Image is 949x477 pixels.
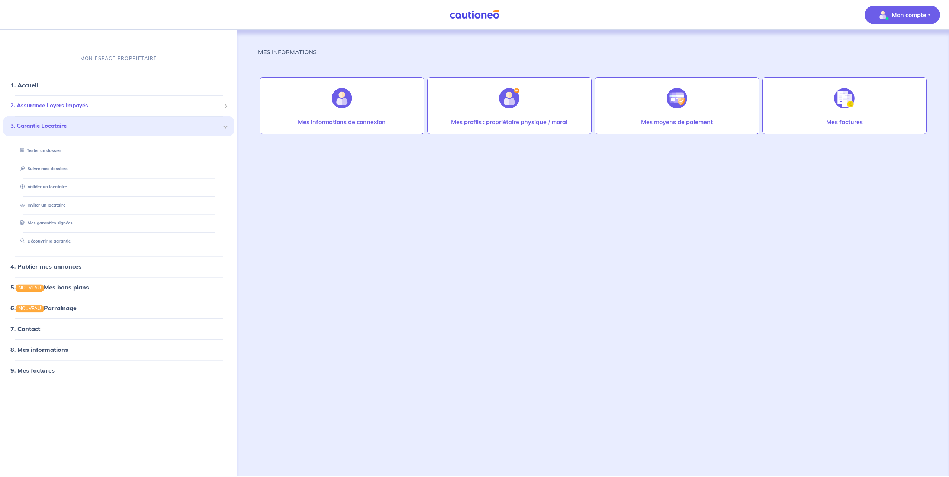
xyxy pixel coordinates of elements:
[12,145,225,157] div: Tester un dossier
[3,363,234,378] div: 9. Mes factures
[10,102,221,110] span: 2. Assurance Loyers Impayés
[447,10,502,19] img: Cautioneo
[10,283,89,291] a: 5.NOUVEAUMes bons plans
[877,9,889,21] img: illu_account_valid_menu.svg
[834,88,855,108] img: illu_invoice.svg
[17,239,71,244] a: Découvrir la garantie
[499,88,519,108] img: illu_account_add.svg
[12,199,225,211] div: Inviter un locataire
[10,367,55,374] a: 9. Mes factures
[17,184,67,189] a: Valider un locataire
[3,343,234,357] div: 8. Mes informations
[10,325,40,333] a: 7. Contact
[3,301,234,316] div: 6.NOUVEAUParrainage
[12,236,225,248] div: Découvrir la garantie
[17,202,65,208] a: Inviter un locataire
[17,148,61,153] a: Tester un dossier
[12,217,225,230] div: Mes garanties signées
[12,163,225,175] div: Suivre mes dossiers
[892,10,926,19] p: Mon compte
[3,280,234,295] div: 5.NOUVEAUMes bons plans
[3,78,234,93] div: 1. Accueil
[826,117,863,126] p: Mes factures
[667,88,687,108] img: illu_credit_card_no_anim.svg
[3,116,234,136] div: 3. Garantie Locataire
[865,6,940,24] button: illu_account_valid_menu.svgMon compte
[298,117,386,126] p: Mes informations de connexion
[17,166,68,171] a: Suivre mes dossiers
[10,263,81,270] a: 4. Publier mes annonces
[12,181,225,193] div: Valider un locataire
[3,259,234,274] div: 4. Publier mes annonces
[3,99,234,113] div: 2. Assurance Loyers Impayés
[258,48,317,56] p: MES INFORMATIONS
[10,346,68,354] a: 8. Mes informations
[332,88,352,108] img: illu_account.svg
[10,305,77,312] a: 6.NOUVEAUParrainage
[10,122,221,130] span: 3. Garantie Locataire
[3,322,234,337] div: 7. Contact
[10,82,38,89] a: 1. Accueil
[451,117,567,126] p: Mes profils : propriétaire physique / moral
[641,117,713,126] p: Mes moyens de paiement
[17,221,73,226] a: Mes garanties signées
[80,55,157,62] p: MON ESPACE PROPRIÉTAIRE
